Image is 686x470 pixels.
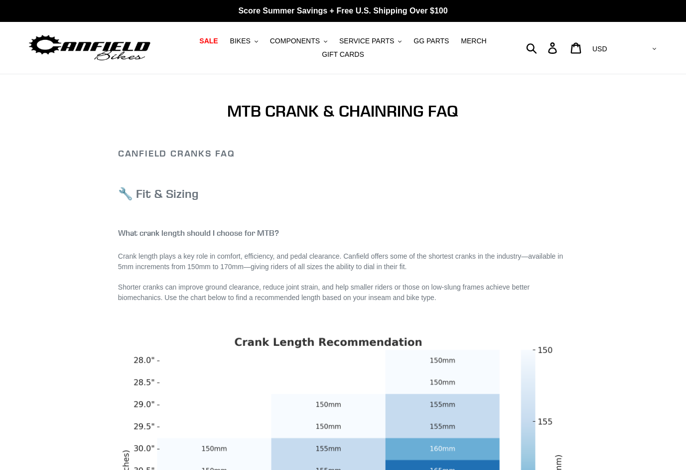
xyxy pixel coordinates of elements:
[339,37,394,45] span: SERVICE PARTS
[456,34,491,48] a: MERCH
[199,37,218,45] span: SALE
[27,32,152,64] img: Canfield Bikes
[334,34,407,48] button: SERVICE PARTS
[322,50,364,59] span: GIFT CARDS
[118,251,568,272] p: Crank length plays a key role in comfort, efficiency, and pedal clearance. Canfield offers some o...
[409,34,454,48] a: GG PARTS
[225,34,263,48] button: BIKES
[317,48,369,61] a: GIFT CARDS
[230,37,251,45] span: BIKES
[413,37,449,45] span: GG PARTS
[118,282,568,303] p: Shorter cranks can improve ground clearance, reduce joint strain, and help smaller riders or thos...
[461,37,486,45] span: MERCH
[194,34,223,48] a: SALE
[265,34,332,48] button: COMPONENTS
[118,102,568,121] h1: MTB CRANK & CHAINRING FAQ
[270,37,320,45] span: COMPONENTS
[118,148,568,159] h2: Canfield Cranks FAQ
[118,228,568,238] h4: What crank length should I choose for MTB?
[118,186,568,201] h3: 🔧 Fit & Sizing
